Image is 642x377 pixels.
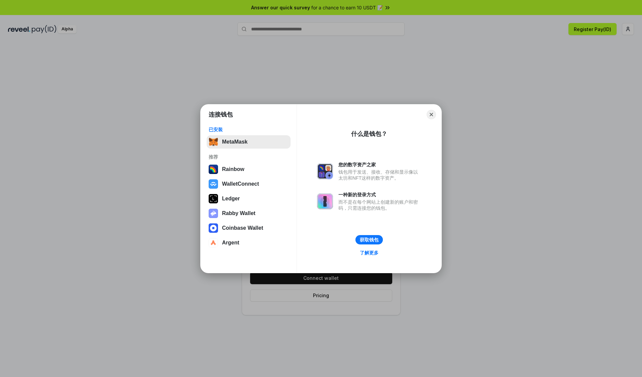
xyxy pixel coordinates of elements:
[209,209,218,218] img: svg+xml,%3Csvg%20xmlns%3D%22http%3A%2F%2Fwww.w3.org%2F2000%2Fsvg%22%20fill%3D%22none%22%20viewBox...
[317,193,333,209] img: svg+xml,%3Csvg%20xmlns%3D%22http%3A%2F%2Fwww.w3.org%2F2000%2Fsvg%22%20fill%3D%22none%22%20viewBox...
[222,196,240,202] div: Ledger
[209,154,289,160] div: 推荐
[207,163,291,176] button: Rainbow
[207,192,291,205] button: Ledger
[427,110,436,119] button: Close
[209,165,218,174] img: svg+xml,%3Csvg%20width%3D%22120%22%20height%3D%22120%22%20viewBox%3D%220%200%20120%20120%22%20fil...
[209,127,289,133] div: 已安装
[338,192,421,198] div: 一种新的登录方式
[222,225,263,231] div: Coinbase Wallet
[207,177,291,191] button: WalletConnect
[207,236,291,249] button: Argent
[360,250,379,256] div: 了解更多
[338,199,421,211] div: 而不是在每个网站上创建新的账户和密码，只需连接您的钱包。
[356,248,383,257] a: 了解更多
[351,130,387,138] div: 什么是钱包？
[222,181,259,187] div: WalletConnect
[207,135,291,149] button: MetaMask
[209,194,218,203] img: svg+xml,%3Csvg%20xmlns%3D%22http%3A%2F%2Fwww.w3.org%2F2000%2Fsvg%22%20width%3D%2228%22%20height%3...
[355,235,383,244] button: 获取钱包
[222,210,255,216] div: Rabby Wallet
[209,238,218,247] img: svg+xml,%3Csvg%20width%3D%2228%22%20height%3D%2228%22%20viewBox%3D%220%200%2028%2028%22%20fill%3D...
[207,221,291,235] button: Coinbase Wallet
[338,162,421,168] div: 您的数字资产之家
[360,237,379,243] div: 获取钱包
[222,139,247,145] div: MetaMask
[209,137,218,147] img: svg+xml,%3Csvg%20fill%3D%22none%22%20height%3D%2233%22%20viewBox%3D%220%200%2035%2033%22%20width%...
[222,166,244,172] div: Rainbow
[207,207,291,220] button: Rabby Wallet
[317,163,333,179] img: svg+xml,%3Csvg%20xmlns%3D%22http%3A%2F%2Fwww.w3.org%2F2000%2Fsvg%22%20fill%3D%22none%22%20viewBox...
[209,223,218,233] img: svg+xml,%3Csvg%20width%3D%2228%22%20height%3D%2228%22%20viewBox%3D%220%200%2028%2028%22%20fill%3D...
[209,179,218,189] img: svg+xml,%3Csvg%20width%3D%2228%22%20height%3D%2228%22%20viewBox%3D%220%200%2028%2028%22%20fill%3D...
[338,169,421,181] div: 钱包用于发送、接收、存储和显示像以太坊和NFT这样的数字资产。
[209,111,233,119] h1: 连接钱包
[222,240,239,246] div: Argent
